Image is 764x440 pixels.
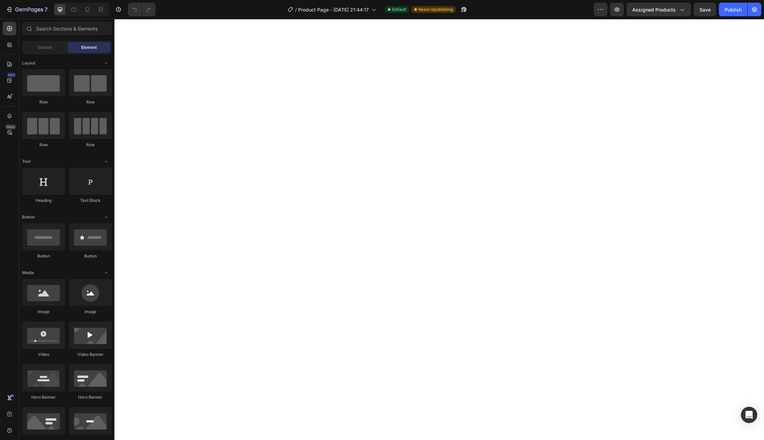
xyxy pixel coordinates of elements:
span: Save [699,7,711,13]
span: Layout [22,60,35,66]
div: 450 [6,72,16,78]
div: Image [69,309,112,315]
span: Toggle open [101,58,112,69]
div: Beta [5,124,16,130]
button: Save [694,3,716,16]
div: Heading [22,197,65,204]
span: Product Page - [DATE] 21:44:17 [298,6,369,13]
div: Row [69,99,112,105]
p: 7 [44,5,48,14]
div: Row [22,142,65,148]
button: Assigned Products [626,3,691,16]
button: Publish [719,3,747,16]
span: Toggle open [101,212,112,223]
input: Search Sections & Elements [22,22,112,35]
div: Video [22,351,65,358]
div: Image [22,309,65,315]
span: Media [22,270,34,276]
span: Need republishing [418,6,453,13]
div: Button [22,253,65,259]
span: Element [81,44,97,51]
div: Undo/Redo [128,3,156,16]
iframe: Design area [114,19,764,440]
span: Toggle open [101,267,112,278]
div: Button [69,253,112,259]
span: Button [22,214,35,220]
span: Assigned Products [632,6,676,13]
div: Open Intercom Messenger [741,407,757,423]
span: Toggle open [101,156,112,167]
div: Hero Banner [22,394,65,400]
div: Video Banner [69,351,112,358]
span: Default [392,6,406,13]
div: Text Block [69,197,112,204]
div: Publish [725,6,742,13]
div: Hero Banner [69,394,112,400]
div: Row [69,142,112,148]
span: Text [22,158,31,165]
span: Section [38,44,52,51]
span: / [295,6,297,13]
button: 7 [3,3,51,16]
div: Row [22,99,65,105]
